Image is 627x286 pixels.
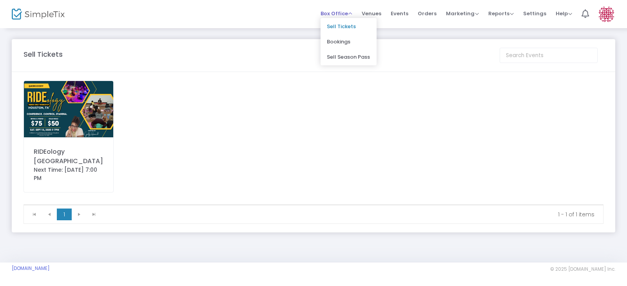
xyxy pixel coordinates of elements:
[24,49,63,59] m-panel-title: Sell Tickets
[34,147,103,166] div: RIDEology [GEOGRAPHIC_DATA]
[418,4,437,23] span: Orders
[34,166,103,182] div: Next Time: [DATE] 7:00 PM
[12,265,50,272] a: [DOMAIN_NAME]
[523,4,546,23] span: Settings
[391,4,408,23] span: Events
[556,10,572,17] span: Help
[321,19,377,34] li: Sell Tickets
[107,210,594,218] kendo-pager-info: 1 - 1 of 1 items
[321,49,377,65] li: Sell Season Pass
[57,209,72,220] span: Page 1
[550,266,615,272] span: © 2025 [DOMAIN_NAME] Inc.
[488,10,514,17] span: Reports
[446,10,479,17] span: Marketing
[321,10,352,17] span: Box Office
[321,34,377,49] li: Bookings
[362,4,381,23] span: Venues
[500,48,598,63] input: Search Events
[24,81,113,137] img: simpletixrideologyHTX.png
